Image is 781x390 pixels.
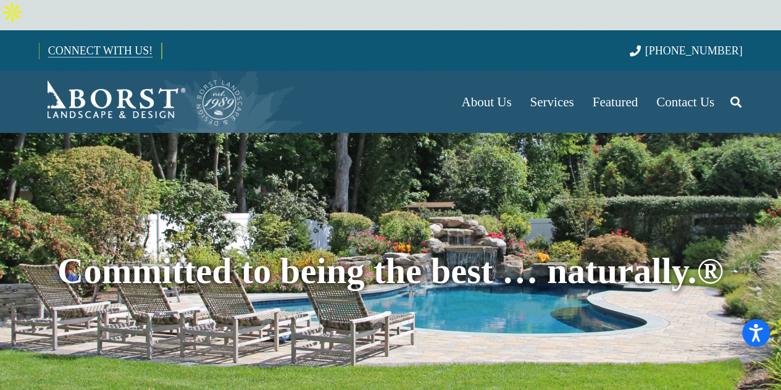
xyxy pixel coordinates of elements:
[724,87,748,117] a: Search
[520,71,583,133] a: Services
[57,251,724,291] span: Committed to being the best … naturally.®
[40,36,161,66] a: CONNECT WITH US!
[593,95,638,109] span: Featured
[39,77,244,127] a: Borst-Logo
[452,71,520,133] a: About Us
[583,71,647,133] a: Featured
[461,95,511,109] span: About Us
[656,95,714,109] span: Contact Us
[647,71,724,133] a: Contact Us
[645,45,743,57] span: [PHONE_NUMBER]
[530,95,574,109] span: Services
[629,45,742,57] a: [PHONE_NUMBER]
